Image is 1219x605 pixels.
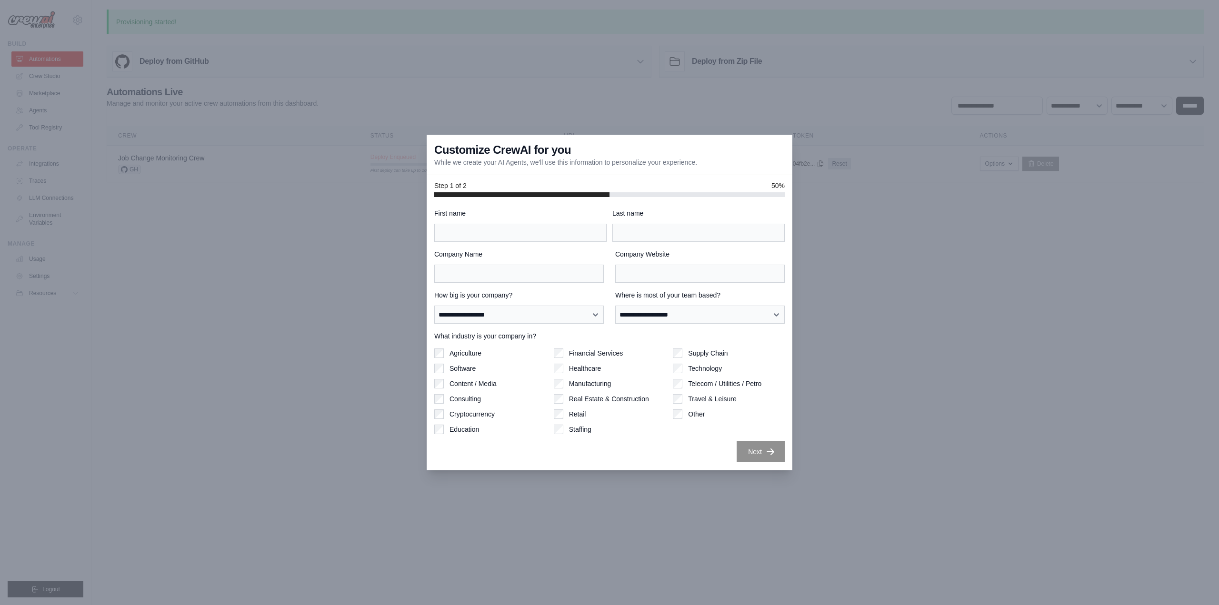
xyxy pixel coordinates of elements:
[569,425,591,434] label: Staffing
[569,364,601,373] label: Healthcare
[434,142,571,158] h3: Customize CrewAI for you
[771,181,785,190] span: 50%
[450,394,481,404] label: Consulting
[450,409,495,419] label: Cryptocurrency
[434,208,607,218] label: First name
[434,158,697,167] p: While we create your AI Agents, we'll use this information to personalize your experience.
[569,394,649,404] label: Real Estate & Construction
[569,379,611,388] label: Manufacturing
[450,379,497,388] label: Content / Media
[434,181,467,190] span: Step 1 of 2
[688,409,705,419] label: Other
[569,348,623,358] label: Financial Services
[434,331,785,341] label: What industry is your company in?
[434,290,604,300] label: How big is your company?
[615,249,785,259] label: Company Website
[688,379,761,388] label: Telecom / Utilities / Petro
[612,208,785,218] label: Last name
[450,348,481,358] label: Agriculture
[688,348,728,358] label: Supply Chain
[688,364,722,373] label: Technology
[434,249,604,259] label: Company Name
[450,425,479,434] label: Education
[569,409,586,419] label: Retail
[615,290,785,300] label: Where is most of your team based?
[450,364,476,373] label: Software
[737,441,785,462] button: Next
[688,394,736,404] label: Travel & Leisure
